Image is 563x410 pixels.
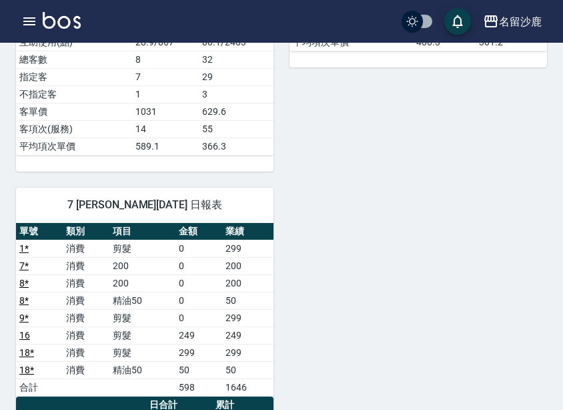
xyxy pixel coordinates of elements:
td: 剪髮 [109,309,175,327]
td: 1031 [132,103,199,120]
td: 200 [222,257,273,274]
td: 598 [175,379,222,396]
td: 消費 [63,327,109,344]
td: 精油50 [109,292,175,309]
td: 50 [222,361,273,379]
td: 消費 [63,309,109,327]
td: 14 [132,120,199,138]
button: 名留沙鹿 [478,8,547,35]
td: 消費 [63,292,109,309]
td: 50 [175,361,222,379]
td: 消費 [63,257,109,274]
td: 55 [199,120,273,138]
td: 249 [175,327,222,344]
th: 單號 [16,223,63,240]
th: 金額 [175,223,222,240]
td: 299 [222,309,273,327]
td: 指定客 [16,68,132,85]
td: 客項次(服務) [16,120,132,138]
td: 299 [222,344,273,361]
td: 消費 [63,240,109,257]
td: 平均項次單價 [16,138,132,155]
td: 3 [199,85,273,103]
a: 16 [19,330,30,341]
th: 項目 [109,223,175,240]
button: save [444,8,471,35]
td: 0 [175,257,222,274]
td: 不指定客 [16,85,132,103]
td: 剪髮 [109,344,175,361]
td: 0 [175,240,222,257]
td: 29 [199,68,273,85]
th: 業績 [222,223,273,240]
table: a dense table [16,223,273,397]
td: 0 [175,292,222,309]
div: 名留沙鹿 [499,13,542,30]
td: 剪髮 [109,240,175,257]
td: 0 [175,274,222,292]
td: 消費 [63,344,109,361]
td: 消費 [63,361,109,379]
img: Logo [43,12,81,29]
td: 299 [222,240,273,257]
td: 249 [222,327,273,344]
td: 1 [132,85,199,103]
td: 0 [175,309,222,327]
span: 7 [PERSON_NAME][DATE] 日報表 [32,198,257,212]
td: 32 [199,51,273,68]
td: 299 [175,344,222,361]
td: 合計 [16,379,63,396]
td: 366.3 [199,138,273,155]
td: 客單價 [16,103,132,120]
td: 剪髮 [109,327,175,344]
th: 類別 [63,223,109,240]
td: 7 [132,68,199,85]
td: 200 [109,257,175,274]
td: 629.6 [199,103,273,120]
td: 200 [222,274,273,292]
td: 消費 [63,274,109,292]
td: 50 [222,292,273,309]
td: 589.1 [132,138,199,155]
td: 1646 [222,379,273,396]
td: 8 [132,51,199,68]
td: 精油50 [109,361,175,379]
td: 200 [109,274,175,292]
td: 總客數 [16,51,132,68]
